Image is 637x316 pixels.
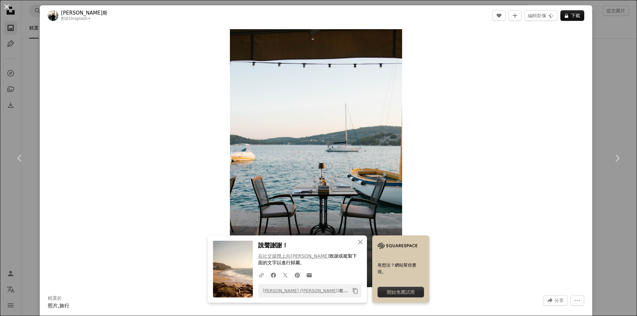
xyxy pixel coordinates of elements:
a: 有想法？網站幫你實現。開始免費試用 [372,235,429,303]
button: 喜歡 [492,10,506,21]
font: , [58,303,59,309]
a: 透過電子郵件分享 [303,268,315,282]
img: 前往 Giulia Squillace 的個人資料 [48,10,58,21]
font: 致謝 [329,253,338,259]
img: file-1705255347840-230a6ab5bca9image [378,241,417,251]
button: 下載 [560,10,584,21]
font: 開始免費試用 [387,289,415,295]
font: 在 [339,288,348,293]
a: 在社交媒體上向[PERSON_NAME] [258,253,329,259]
a: 在 Twitter 上分享 [279,268,291,282]
font: 精選於 [48,295,62,301]
a: [PERSON_NAME] ([PERSON_NAME]) [263,288,339,293]
font: 說聲謝謝！ [258,242,288,249]
font: 有想法？網站幫你實現。 [378,263,416,274]
button: 加入收藏夾 [508,10,522,21]
a: 旅行 [59,303,69,309]
font: 編輯影像 [528,13,546,18]
font: 下載 [571,13,580,18]
font: 或複製下面的文字以進行歸屬。 [258,253,357,265]
button: 編輯影像 [524,10,558,21]
font: 對於 [61,16,69,21]
button: 分享此圖片 [543,295,568,306]
a: 在 Pinterest 分享 [291,268,303,282]
a: 在 Facebook 分享 [267,268,279,282]
button: 複製到剪貼簿 [350,285,361,296]
a: [PERSON_NAME]斯 [61,10,107,16]
button: 更多操作 [570,295,584,306]
font: 分享 [554,298,564,303]
a: 照片 [48,303,58,309]
a: Unsplash+ [69,16,91,21]
a: 下一個 [597,126,637,190]
button: 放大此影像 [230,29,402,287]
img: 水邊的桌子旁有兩張椅子 [230,29,402,287]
